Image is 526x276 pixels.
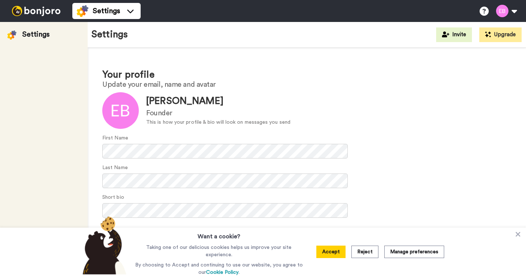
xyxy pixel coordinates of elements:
label: Last Name [102,164,128,172]
div: This is how your profile & bio will look on messages you send [146,119,290,126]
span: Settings [93,6,120,16]
button: Upgrade [479,27,522,42]
div: Settings [22,29,50,40]
label: Short bio [102,194,124,201]
h3: Want a cookie? [198,228,240,241]
h2: Update your email, name and avatar [102,81,511,89]
h1: Your profile [102,70,511,80]
a: Cookie Policy [206,270,239,275]
button: Reject [351,246,378,258]
img: settings-colored.svg [7,30,16,40]
p: Taking one of our delicious cookies helps us improve your site experience. [133,244,305,258]
img: bear-with-cookie.png [76,216,130,275]
div: Founder [146,108,290,119]
button: Manage preferences [384,246,444,258]
p: By choosing to Accept and continuing to use our website, you agree to our . [133,261,305,276]
button: Accept [316,246,346,258]
div: [PERSON_NAME] [146,94,290,108]
button: Invite [436,27,472,42]
img: settings-colored.svg [77,5,88,17]
label: First Name [102,134,128,142]
img: bj-logo-header-white.svg [9,6,64,16]
h1: Settings [91,29,128,40]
